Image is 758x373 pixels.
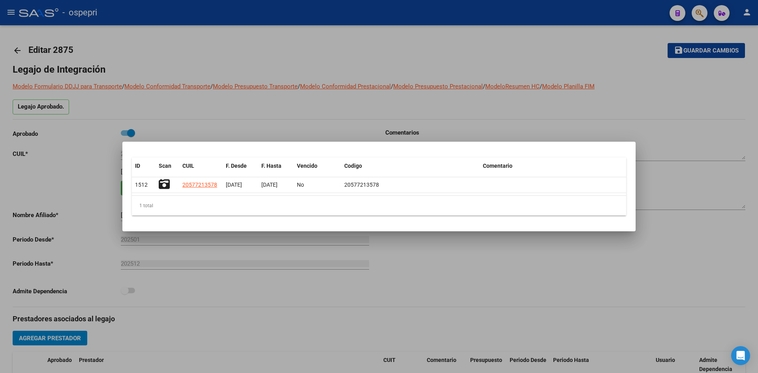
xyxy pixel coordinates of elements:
datatable-header-cell: Comentario [480,157,626,174]
span: No [297,182,304,188]
div: Open Intercom Messenger [731,346,750,365]
div: 1 total [132,196,626,216]
span: F. Hasta [261,163,281,169]
datatable-header-cell: Scan [156,157,179,174]
datatable-header-cell: CUIL [179,157,223,174]
datatable-header-cell: Codigo [341,157,480,174]
span: Codigo [344,163,362,169]
span: [DATE] [226,182,242,188]
span: [DATE] [261,182,278,188]
span: Vencido [297,163,317,169]
span: Comentario [483,163,512,169]
datatable-header-cell: ID [132,157,156,174]
span: 20577213578 [182,182,217,188]
span: F. Desde [226,163,247,169]
datatable-header-cell: F. Hasta [258,157,294,174]
span: CUIL [182,163,194,169]
span: ID [135,163,140,169]
span: Scan [159,163,171,169]
span: 1512 [135,182,148,188]
datatable-header-cell: Vencido [294,157,341,174]
span: 20577213578 [344,182,379,188]
datatable-header-cell: F. Desde [223,157,258,174]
